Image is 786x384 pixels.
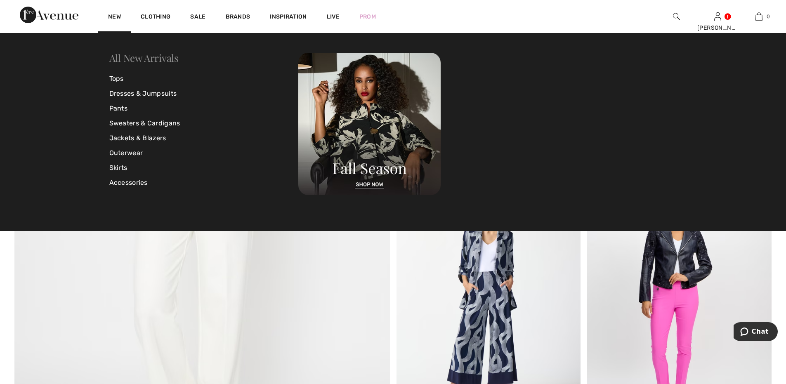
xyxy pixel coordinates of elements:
a: Jackets & Blazers [109,131,299,146]
a: Sweaters & Cardigans [109,116,299,131]
span: Inspiration [270,13,307,22]
a: Sale [190,13,205,22]
a: Prom [359,12,376,21]
img: 1ère Avenue [20,7,78,23]
a: 0 [739,12,779,21]
a: Pants [109,101,299,116]
a: All New Arrivals [109,51,179,64]
a: Brands [226,13,250,22]
a: Skirts [109,160,299,175]
div: [PERSON_NAME] [697,24,738,32]
a: Outerwear [109,146,299,160]
a: Clothing [141,13,170,22]
a: Sign In [714,12,721,20]
img: My Bag [755,12,762,21]
a: Accessories [109,175,299,190]
a: Live [327,12,340,21]
span: 0 [767,13,770,20]
a: Dresses & Jumpsuits [109,86,299,101]
iframe: Opens a widget where you can chat to one of our agents [734,322,778,343]
img: search the website [673,12,680,21]
img: My Info [714,12,721,21]
a: Tops [109,71,299,86]
img: 250825120107_a8d8ca038cac6.jpg [298,53,441,195]
a: New [108,13,121,22]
